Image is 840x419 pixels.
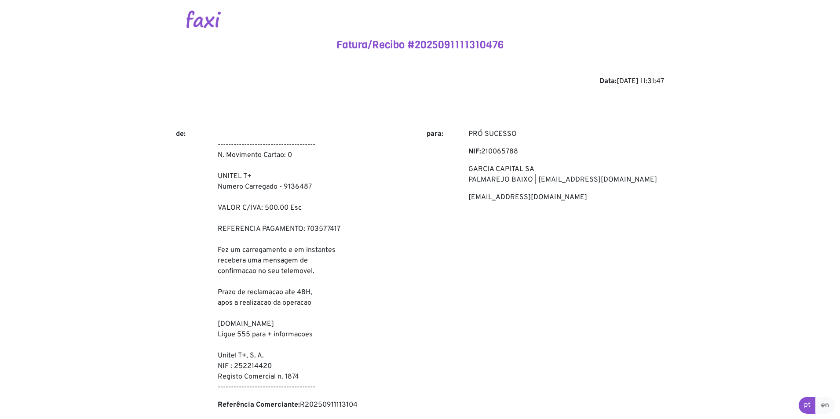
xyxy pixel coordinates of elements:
[799,397,816,414] a: pt
[176,130,186,138] b: de:
[468,164,664,185] p: GARCIA CAPITAL SA PALMAREJO BAIXO | [EMAIL_ADDRESS][DOMAIN_NAME]
[427,130,443,138] b: para:
[468,192,664,203] p: [EMAIL_ADDRESS][DOMAIN_NAME]
[468,129,664,139] p: PRÓ SUCESSO
[218,401,300,409] b: Referência Comerciante:
[468,146,664,157] p: 210065788
[468,147,481,156] b: NIF:
[815,397,835,414] a: en
[599,77,617,86] b: Data:
[218,129,413,393] p: ------------------------------------- N. Movimento Cartao: 0 UNITEL T+ Numero Carregado - 9136487...
[176,39,664,51] h4: Fatura/Recibo #2025091111310476
[218,400,413,410] p: R20250911113104
[176,76,664,87] div: [DATE] 11:31:47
